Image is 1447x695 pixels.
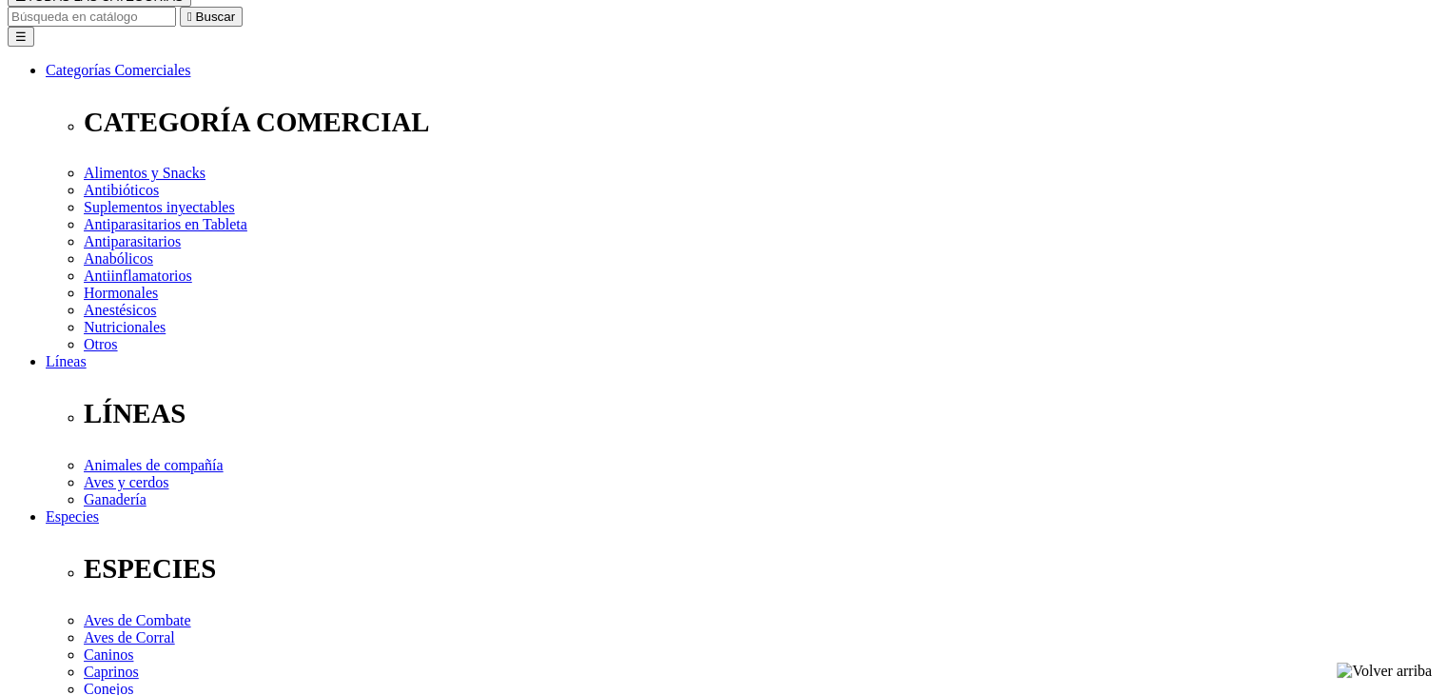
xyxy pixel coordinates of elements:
[10,488,328,685] iframe: Brevo live chat
[46,62,190,78] a: Categorías Comerciales
[84,268,192,284] a: Antiinflamatorios
[84,107,1439,138] p: CATEGORÍA COMERCIAL
[1337,663,1432,680] img: Volver arriba
[84,285,158,301] a: Hormonales
[8,27,34,47] button: ☰
[46,353,87,369] a: Líneas
[84,233,181,249] a: Antiparasitarios
[84,336,118,352] a: Otros
[84,553,1439,585] p: ESPECIES
[84,250,153,267] a: Anabólicos
[84,199,235,215] a: Suplementos inyectables
[84,216,247,232] a: Antiparasitarios en Tableta
[196,10,235,24] span: Buscar
[187,10,192,24] i: 
[84,165,205,181] a: Alimentos y Snacks
[84,457,224,473] a: Animales de compañía
[84,474,168,490] a: Aves y cerdos
[180,7,243,27] button:  Buscar
[84,182,159,198] a: Antibióticos
[84,398,1439,429] p: LÍNEAS
[84,319,166,335] a: Nutricionales
[84,302,156,318] a: Anestésicos
[8,7,176,27] input: Buscar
